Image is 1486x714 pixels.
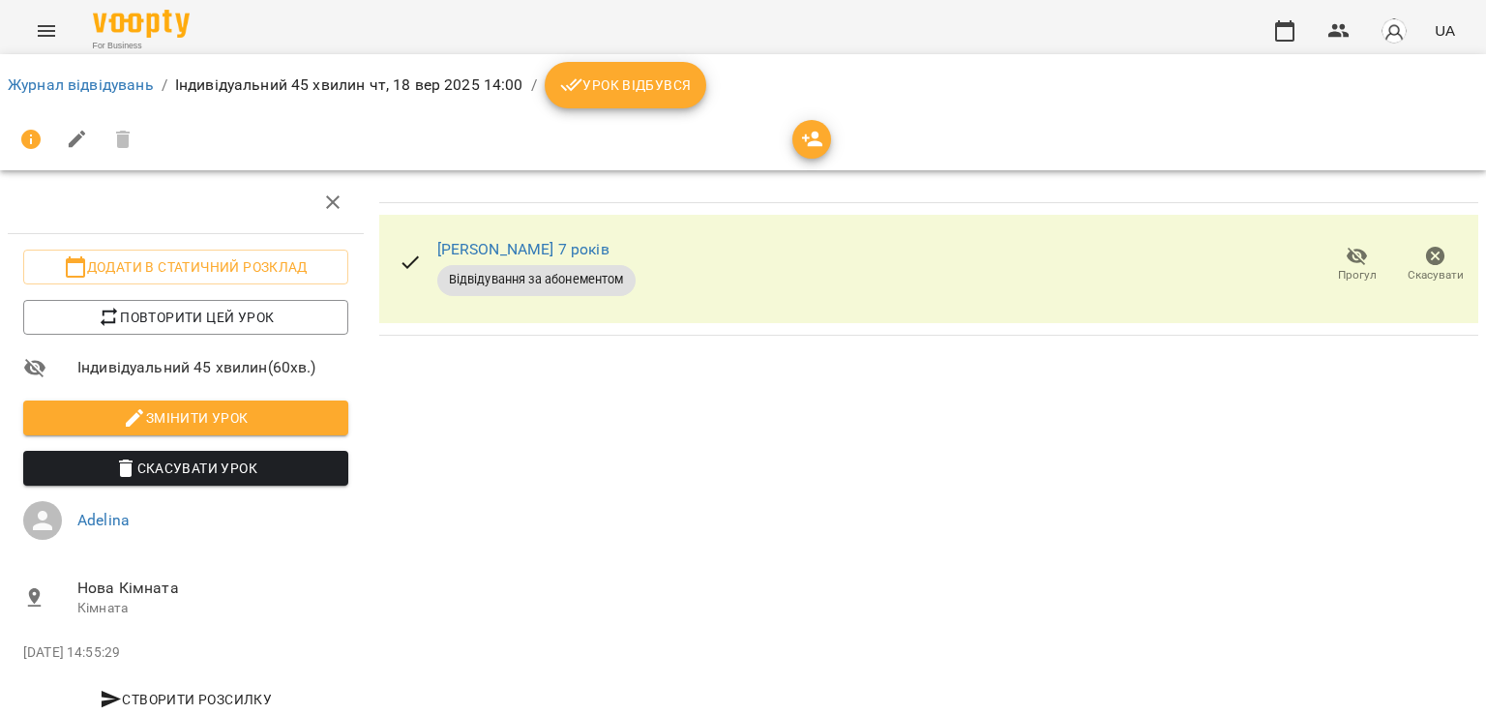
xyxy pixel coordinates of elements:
nav: breadcrumb [8,62,1478,108]
li: / [162,74,167,97]
span: For Business [93,40,190,52]
img: Voopty Logo [93,10,190,38]
button: Menu [23,8,70,54]
span: Нова Кімната [77,577,348,600]
span: Індивідуальний 45 хвилин ( 60 хв. ) [77,356,348,379]
button: Скасувати Урок [23,451,348,486]
span: Додати в статичний розклад [39,255,333,279]
span: Повторити цей урок [39,306,333,329]
span: Прогул [1338,267,1377,283]
a: Adelina [77,511,130,529]
button: Скасувати [1396,238,1474,292]
button: Прогул [1318,238,1396,292]
a: Журнал відвідувань [8,75,154,94]
span: Скасувати [1408,267,1464,283]
a: [PERSON_NAME] 7 років [437,240,609,258]
li: / [531,74,537,97]
img: avatar_s.png [1381,17,1408,45]
button: Змінити урок [23,401,348,435]
button: Урок відбувся [545,62,707,108]
p: [DATE] 14:55:29 [23,643,348,663]
p: Індивідуальний 45 хвилин чт, 18 вер 2025 14:00 [175,74,523,97]
span: Відвідування за абонементом [437,271,636,288]
span: Урок відбувся [560,74,692,97]
span: Створити розсилку [31,688,341,711]
span: Скасувати Урок [39,457,333,480]
span: UA [1435,20,1455,41]
button: Повторити цей урок [23,300,348,335]
p: Кімната [77,599,348,618]
button: Додати в статичний розклад [23,250,348,284]
button: UA [1427,13,1463,48]
span: Змінити урок [39,406,333,430]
